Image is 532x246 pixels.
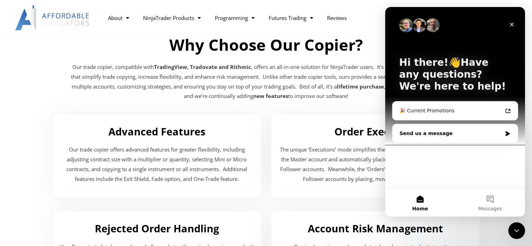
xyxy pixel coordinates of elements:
[15,5,90,30] img: LogoAI | Affordable Indicators – NinjaTrader
[70,35,462,55] h2: Why Choose Our Copier?
[385,7,525,217] iframe: Intercom live chat
[60,125,254,138] h2: Advanced Features
[278,222,473,235] h2: Account Risk Management
[190,63,251,70] strong: Tradovate and Rithmic
[136,10,208,26] a: NinjaTrader Products
[101,10,415,26] nav: Menu
[508,222,525,239] iframe: Intercom live chat
[60,222,254,235] h2: Rejected Order Handling
[101,10,136,26] a: About
[278,125,473,138] h2: Order Execution
[253,92,288,99] b: new features
[320,10,354,26] a: Reviews
[278,145,473,184] p: The unique ‘Executions’ mode simplifies the process by tracking filled orders on the Master accou...
[60,145,254,184] p: Our trade copier offers advanced features for greater flexibility, including adjusting contract s...
[262,10,320,26] a: Futures Trading
[154,63,189,70] strong: TradingView,
[70,62,462,101] p: Our trade copier, compatible with , offers an all-in-one solution for NinjaTrader users. It’s pac...
[337,83,384,90] b: lifetime purchase
[208,10,262,26] a: Programming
